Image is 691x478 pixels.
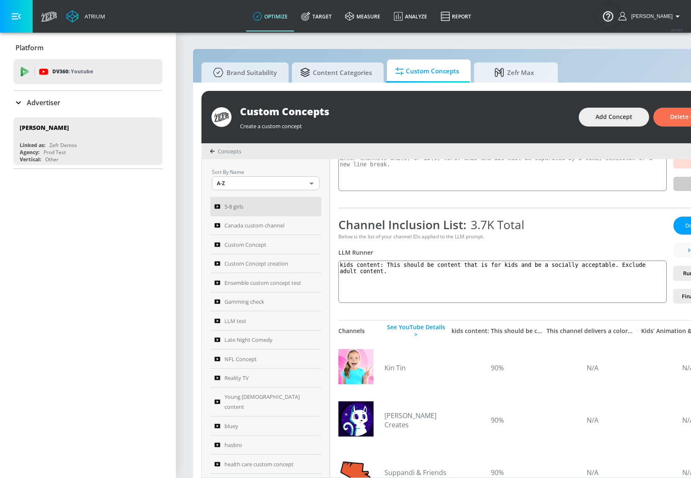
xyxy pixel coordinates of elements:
div: Concepts [210,147,241,155]
div: This channel delivers a colorful mix of children’s entertainment, from animated superhero adventu... [547,327,637,335]
span: Gamming check [224,297,264,307]
a: Atrium [66,10,105,23]
span: Custom Concept [224,240,266,250]
div: N/A [547,468,638,477]
div: [PERSON_NAME] [20,124,69,132]
span: 5-8 girls [224,202,243,212]
button: [PERSON_NAME] [619,11,683,21]
a: Kin Tin [384,363,443,372]
p: Advertiser [27,98,60,107]
a: Report [434,1,478,31]
span: v 4.24.0 [671,28,683,32]
div: Vertical: [20,156,41,163]
p: Platform [15,43,44,52]
div: [PERSON_NAME]Linked as:Zefr DemosAgency:Prod TestVertical:Other [13,117,162,165]
a: Reality TV [210,369,321,388]
a: optimize [246,1,294,31]
a: bluey [210,416,321,436]
img: UCF35OBPelGkNCvH9_vi23IQ [338,401,374,437]
span: Zefr Max [482,62,546,83]
div: Prod Test [44,149,66,156]
div: Platform [13,36,162,59]
div: Channels [338,327,380,335]
span: Late Night Comedy [224,335,273,345]
button: Open Resource Center [596,4,620,28]
textarea: kids content: This should be content that is for kids and be a socially acceptable. Exclude adult... [338,261,667,303]
div: Below is the list of your channel IDs applied to the LLM prompt. [338,233,667,240]
a: Custom Concept creation [210,254,321,274]
span: Canada custom channel [224,220,284,230]
p: Youtube [71,67,93,76]
p: Sort By Name [212,168,320,176]
span: Young [DEMOGRAPHIC_DATA] content [224,392,306,412]
div: Channel Inclusion List: [338,217,667,233]
a: 5-8 girls [210,197,321,216]
a: NFL Concept [210,349,321,369]
a: Suppandi & Friends [384,468,446,477]
a: [PERSON_NAME] Creates [384,411,447,429]
div: Atrium [81,13,105,20]
a: Custom Concept [210,235,321,254]
span: Reality TV [224,373,249,383]
p: DV360: [52,67,93,76]
span: Custom Concept creation [224,258,288,269]
div: Other [45,156,59,163]
div: N/A [547,416,638,425]
span: LLM test [224,316,246,326]
a: Target [294,1,338,31]
span: login as: justin.nim@zefr.com [628,13,673,19]
div: Zefr Demos [49,142,77,149]
div: DV360: Youtube [13,59,162,84]
div: 90% [451,363,543,372]
div: Agency: [20,149,39,156]
a: health care custom concept [210,455,321,474]
a: Gamming check [210,292,321,312]
span: Brand Suitability [210,62,277,83]
button: Add Concept [579,108,649,127]
div: 90% [451,468,543,477]
span: hasbro [224,440,242,450]
div: Linked as: [20,142,45,149]
a: measure [338,1,387,31]
div: Custom Concepts [240,104,570,118]
div: N/A [547,363,638,372]
span: 3.7K Total [467,217,524,233]
span: bluey [224,421,238,431]
span: health care custom concept [224,459,294,469]
a: Young [DEMOGRAPHIC_DATA] content [210,388,321,416]
a: Analyze [387,1,434,31]
div: A-Z [212,176,320,190]
div: This channel delivers a colorful mix of children’s entertainment, from animated superhero adventu... [547,327,633,335]
a: Canada custom channel [210,216,321,235]
span: NFL Concept [224,354,257,364]
div: Advertiser [13,91,162,114]
div: Create a custom concept [240,118,570,130]
span: Ensemble custom concept test [224,278,301,288]
a: LLM test [210,311,321,331]
div: kids content: This should be content that is for kids and be a socially acceptable. Exclude adult... [451,327,542,335]
span: Concepts [218,147,241,155]
span: Custom Concepts [395,61,459,81]
div: 90% [451,416,543,425]
span: Content Categories [300,62,372,83]
span: Add Concept [596,112,632,122]
div: See YouTube Details > [384,323,447,338]
img: UCW0plBbM-eawl9FHQKplC7w [338,349,374,384]
a: hasbro [210,436,321,455]
a: Late Night Comedy [210,331,321,350]
div: LLM Runner [338,248,667,256]
a: Ensemble custom concept test [210,273,321,292]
